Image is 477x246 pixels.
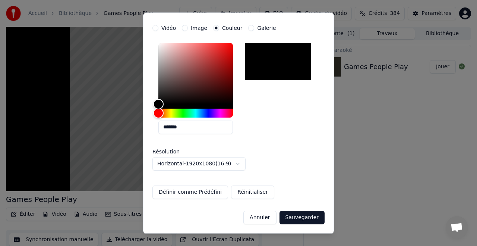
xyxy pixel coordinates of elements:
div: Color [158,43,233,104]
button: Annuler [243,211,276,224]
button: Sauvegarder [279,211,325,224]
label: Résolution [152,149,227,154]
label: Vidéo [161,25,176,31]
label: Galerie [257,25,276,31]
label: Couleur [222,25,242,31]
label: Image [191,25,207,31]
div: Hue [158,109,233,118]
button: Réinitialiser [231,186,274,199]
button: Définir comme Prédéfini [152,186,228,199]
